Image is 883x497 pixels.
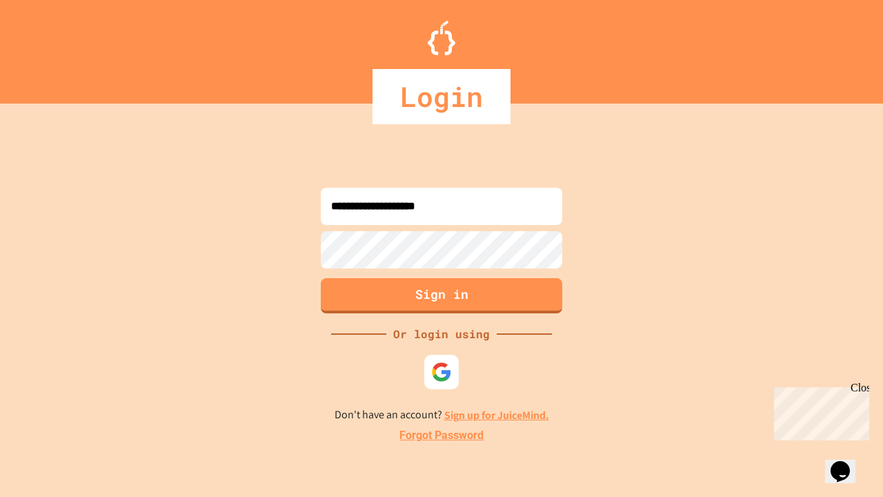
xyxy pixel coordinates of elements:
div: Login [373,69,510,124]
img: Logo.svg [428,21,455,55]
div: Or login using [386,326,497,342]
iframe: chat widget [825,442,869,483]
img: google-icon.svg [431,362,452,382]
a: Sign up for JuiceMind. [444,408,549,422]
a: Forgot Password [399,427,484,444]
iframe: chat widget [768,382,869,440]
div: Chat with us now!Close [6,6,95,88]
p: Don't have an account? [335,407,549,424]
button: Sign in [321,278,562,313]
